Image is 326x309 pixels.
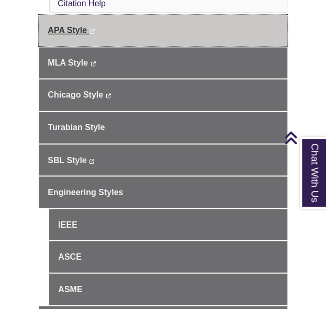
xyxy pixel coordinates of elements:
a: ASCE [49,241,287,272]
span: MLA Style [48,58,88,67]
a: Chicago Style [39,79,287,111]
a: Engineering Styles [39,176,287,208]
a: Back to Top [284,131,323,145]
a: SBL Style [39,144,287,176]
i: This link opens in a new window [91,61,96,66]
i: This link opens in a new window [106,93,111,98]
a: Turabian Style [39,112,287,143]
a: MLA Style [39,47,287,79]
span: Engineering Styles [48,187,123,196]
a: ASME [49,273,287,305]
span: SBL Style [48,155,86,164]
span: APA Style [48,26,87,35]
span: Chicago Style [48,90,103,99]
i: This link opens in a new window [89,29,95,34]
a: IEEE [49,209,287,240]
span: Turabian Style [48,123,105,132]
a: APA Style [39,15,287,46]
i: This link opens in a new window [89,158,95,163]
